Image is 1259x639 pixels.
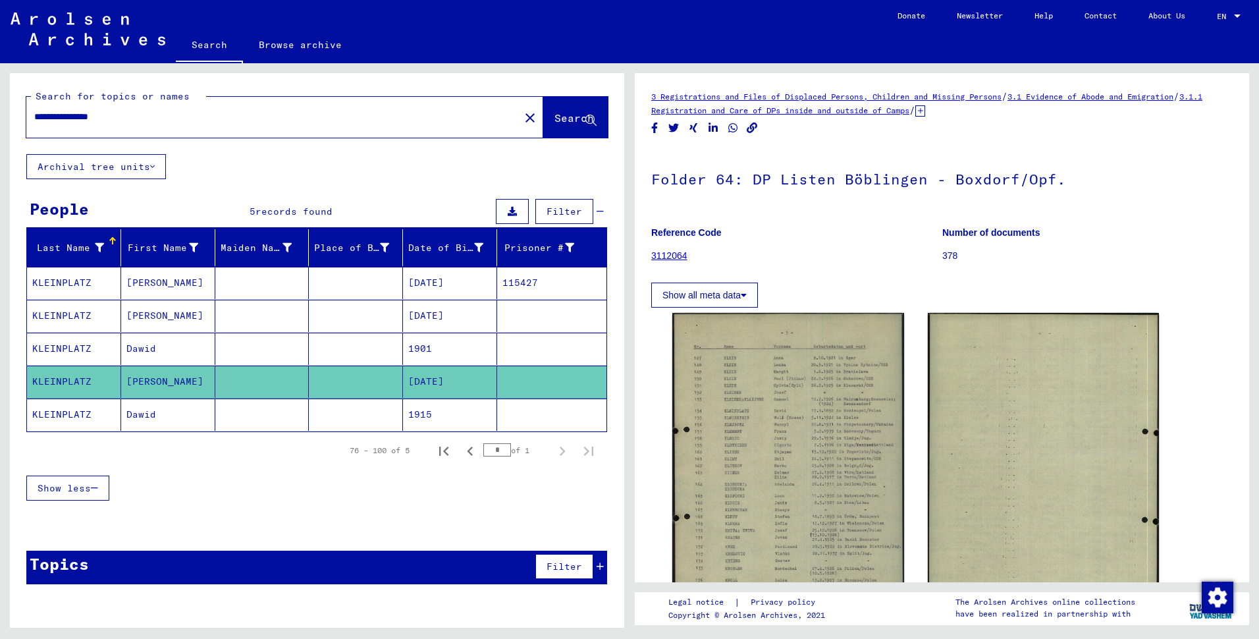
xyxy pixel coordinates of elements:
[408,237,500,258] div: Date of Birth
[543,97,608,138] button: Search
[535,199,593,224] button: Filter
[535,554,593,579] button: Filter
[651,250,687,261] a: 3112064
[1187,592,1236,625] img: yv_logo.png
[668,609,831,621] p: Copyright © Arolsen Archives, 2021
[672,313,904,638] img: 001.jpg
[26,154,166,179] button: Archival tree units
[27,229,121,266] mat-header-cell: Last Name
[215,229,309,266] mat-header-cell: Maiden Name
[740,596,831,609] a: Privacy policy
[30,197,89,221] div: People
[38,482,91,494] span: Show less
[121,366,215,398] mat-cell: [PERSON_NAME]
[1002,90,1007,102] span: /
[431,437,457,464] button: First page
[1202,582,1233,613] img: Change consent
[651,227,722,238] b: Reference Code
[27,333,121,365] mat-cell: KLEINPLATZ
[250,206,255,217] span: 5
[651,283,758,308] button: Show all meta data
[408,241,483,255] div: Date of Birth
[26,476,109,501] button: Show less
[726,120,740,136] button: Share on WhatsApp
[126,237,215,258] div: First Name
[350,445,410,457] div: 76 – 100 of 5
[554,111,594,125] span: Search
[457,437,483,464] button: Previous page
[403,399,497,431] mat-cell: 1915
[121,229,215,266] mat-header-cell: First Name
[403,229,497,266] mat-header-cell: Date of Birth
[126,241,198,255] div: First Name
[1173,90,1179,102] span: /
[502,241,574,255] div: Prisoner #
[403,267,497,299] mat-cell: [DATE]
[955,608,1135,620] p: have been realized in partnership with
[522,110,538,126] mat-icon: close
[27,366,121,398] mat-cell: KLEINPLATZ
[955,596,1135,608] p: The Arolsen Archives online collections
[483,444,549,457] div: of 1
[36,90,190,102] mat-label: Search for topics or names
[121,300,215,332] mat-cell: [PERSON_NAME]
[1201,581,1233,613] div: Change consent
[30,552,89,576] div: Topics
[942,227,1040,238] b: Number of documents
[121,333,215,365] mat-cell: Dawid
[314,237,406,258] div: Place of Birth
[309,229,403,266] mat-header-cell: Place of Birth
[121,267,215,299] mat-cell: [PERSON_NAME]
[648,120,662,136] button: Share on Facebook
[27,267,121,299] mat-cell: KLEINPLATZ
[403,366,497,398] mat-cell: [DATE]
[497,229,606,266] mat-header-cell: Prisoner #
[255,206,333,217] span: records found
[11,13,165,45] img: Arolsen_neg.svg
[403,333,497,365] mat-cell: 1901
[27,399,121,431] mat-cell: KLEINPLATZ
[314,241,389,255] div: Place of Birth
[909,104,915,116] span: /
[517,104,543,130] button: Clear
[32,237,121,258] div: Last Name
[576,437,602,464] button: Last page
[667,120,681,136] button: Share on Twitter
[221,241,292,255] div: Maiden Name
[1217,12,1231,21] span: EN
[1007,92,1173,101] a: 3.1 Evidence of Abode and Emigration
[502,237,591,258] div: Prisoner #
[651,92,1002,101] a: 3 Registrations and Files of Displaced Persons, Children and Missing Persons
[176,29,243,63] a: Search
[942,249,1233,263] p: 378
[497,267,606,299] mat-cell: 115427
[221,237,309,258] div: Maiden Name
[547,561,582,572] span: Filter
[651,149,1233,207] h1: Folder 64: DP Listen Böblingen - Boxdorf/Opf.
[707,120,720,136] button: Share on LinkedIn
[121,399,215,431] mat-cell: Dawid
[745,120,759,136] button: Copy link
[403,300,497,332] mat-cell: [DATE]
[243,29,358,61] a: Browse archive
[668,596,831,609] div: |
[32,241,104,255] div: Last Name
[27,300,121,332] mat-cell: KLEINPLATZ
[547,206,582,217] span: Filter
[687,120,701,136] button: Share on Xing
[668,596,734,609] a: Legal notice
[549,437,576,464] button: Next page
